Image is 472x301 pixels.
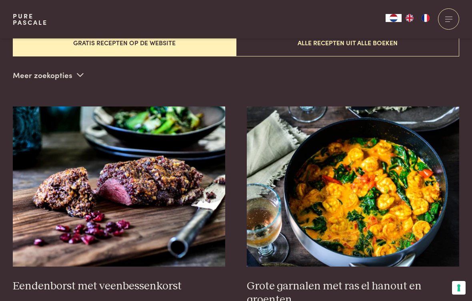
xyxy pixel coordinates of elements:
[13,279,226,293] h3: Eendenborst met veenbessenkorst
[452,281,466,295] button: Uw voorkeuren voor toestemming voor trackingtechnologieën
[402,14,434,22] ul: Language list
[247,106,460,267] img: Grote garnalen met ras el hanout en groenten
[386,14,402,22] div: Language
[13,69,84,81] p: Meer zoekopties
[13,106,226,293] a: Eendenborst met veenbessenkorst Eendenborst met veenbessenkorst
[13,29,236,56] button: Gratis recepten op de website
[236,29,459,56] button: Alle recepten uit alle boeken
[402,14,418,22] a: EN
[13,13,48,26] a: PurePascale
[386,14,434,22] aside: Language selected: Nederlands
[386,14,402,22] a: NL
[418,14,434,22] a: FR
[13,106,226,267] img: Eendenborst met veenbessenkorst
